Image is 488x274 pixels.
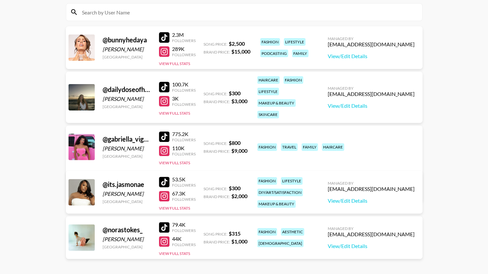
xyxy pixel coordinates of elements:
[231,98,247,104] strong: $ 3,000
[172,221,196,228] div: 79.4K
[172,46,196,52] div: 289K
[159,111,190,116] button: View Full Stats
[328,91,415,97] div: [EMAIL_ADDRESS][DOMAIN_NAME]
[103,236,151,242] div: [PERSON_NAME]
[260,38,280,46] div: fashion
[103,135,151,143] div: @ gabriella_vigorito
[103,96,151,102] div: [PERSON_NAME]
[260,50,288,57] div: podcasting
[103,226,151,234] div: @ norastokes_
[328,103,415,109] a: View/Edit Details
[328,197,415,204] a: View/Edit Details
[204,42,227,47] span: Song Price:
[172,137,196,142] div: Followers
[103,191,151,197] div: [PERSON_NAME]
[328,231,415,238] div: [EMAIL_ADDRESS][DOMAIN_NAME]
[231,193,247,199] strong: $ 2,000
[328,36,415,41] div: Managed By
[257,189,303,196] div: diy/art/satisfaction
[103,55,151,59] div: [GEOGRAPHIC_DATA]
[103,85,151,94] div: @ dailydoseofhannahx
[159,160,190,165] button: View Full Stats
[172,145,196,151] div: 110K
[103,36,151,44] div: @ bunnyhedaya
[103,199,151,204] div: [GEOGRAPHIC_DATA]
[281,177,303,185] div: lifestyle
[103,145,151,152] div: [PERSON_NAME]
[103,180,151,189] div: @ its.jasmonae
[172,95,196,102] div: 3K
[172,151,196,156] div: Followers
[257,228,277,236] div: fashion
[257,76,280,84] div: haircare
[231,148,247,154] strong: $ 9,000
[204,240,230,244] span: Brand Price:
[204,50,230,55] span: Brand Price:
[204,232,227,237] span: Song Price:
[103,244,151,249] div: [GEOGRAPHIC_DATA]
[281,143,298,151] div: travel
[103,46,151,53] div: [PERSON_NAME]
[257,177,277,185] div: fashion
[172,88,196,93] div: Followers
[328,181,415,186] div: Managed By
[172,236,196,242] div: 44K
[328,243,415,249] a: View/Edit Details
[172,32,196,38] div: 2.3M
[328,41,415,48] div: [EMAIL_ADDRESS][DOMAIN_NAME]
[159,61,190,66] button: View Full Stats
[172,228,196,233] div: Followers
[204,91,227,96] span: Song Price:
[231,238,247,244] strong: $ 1,000
[328,86,415,91] div: Managed By
[172,52,196,57] div: Followers
[204,99,230,104] span: Brand Price:
[159,206,190,211] button: View Full Stats
[257,88,279,95] div: lifestyle
[328,226,415,231] div: Managed By
[172,102,196,107] div: Followers
[229,90,241,96] strong: $ 300
[204,141,227,146] span: Song Price:
[172,197,196,202] div: Followers
[172,176,196,183] div: 53.5K
[172,190,196,197] div: 67.3K
[328,186,415,192] div: [EMAIL_ADDRESS][DOMAIN_NAME]
[172,81,196,88] div: 100.7K
[231,48,250,55] strong: $ 15,000
[78,7,418,17] input: Search by User Name
[284,38,305,46] div: lifestyle
[257,143,277,151] div: fashion
[103,104,151,109] div: [GEOGRAPHIC_DATA]
[204,186,227,191] span: Song Price:
[172,131,196,137] div: 775.2K
[302,143,318,151] div: family
[283,76,303,84] div: fashion
[172,242,196,247] div: Followers
[229,185,241,191] strong: $ 300
[229,40,245,47] strong: $ 2,500
[292,50,308,57] div: family
[257,111,279,118] div: skincare
[229,140,241,146] strong: $ 800
[103,154,151,159] div: [GEOGRAPHIC_DATA]
[204,149,230,154] span: Brand Price:
[257,240,303,247] div: [DEMOGRAPHIC_DATA]
[281,228,304,236] div: aesthetic
[322,143,344,151] div: haircare
[204,194,230,199] span: Brand Price:
[159,251,190,256] button: View Full Stats
[172,38,196,43] div: Followers
[328,53,415,59] a: View/Edit Details
[229,230,241,237] strong: $ 315
[172,183,196,188] div: Followers
[257,200,296,208] div: makeup & beauty
[257,99,296,107] div: makeup & beauty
